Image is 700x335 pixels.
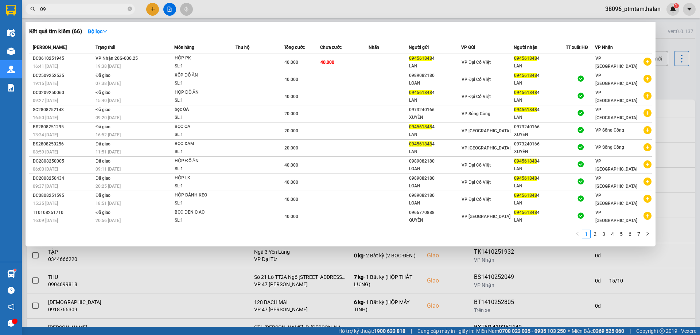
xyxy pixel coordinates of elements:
[96,149,121,155] span: 11:51 [DATE]
[514,55,566,62] div: 4
[595,107,637,120] span: VP [GEOGRAPHIC_DATA]
[591,230,599,238] a: 2
[33,123,93,131] div: BS2808251295
[566,45,588,50] span: TT xuất HĐ
[7,47,15,55] img: warehouse-icon
[643,178,652,186] span: plus-circle
[461,45,475,50] span: VP Gửi
[462,128,510,133] span: VP [GEOGRAPHIC_DATA]
[284,214,298,219] span: 40.000
[128,7,132,11] span: close-circle
[595,159,637,172] span: VP [GEOGRAPHIC_DATA]
[33,175,93,182] div: DC2008250434
[96,98,121,103] span: 15:40 [DATE]
[7,270,15,278] img: warehouse-icon
[30,7,35,12] span: search
[175,165,229,173] div: SL: 1
[514,97,566,104] div: LAN
[462,77,491,82] span: VP Đại Cồ Việt
[175,131,229,139] div: SL: 1
[514,73,537,78] span: 094561848
[645,231,650,236] span: right
[33,72,93,79] div: DC2509252535
[409,45,429,50] span: Người gửi
[599,230,608,238] li: 3
[462,94,491,99] span: VP Đại Cồ Việt
[33,81,58,86] span: 19:15 [DATE]
[96,115,121,120] span: 09:20 [DATE]
[595,45,613,50] span: VP Nhận
[462,163,491,168] span: VP Đại Cồ Việt
[643,75,652,83] span: plus-circle
[33,106,93,114] div: SC2808252143
[409,217,461,224] div: QUYÊN
[514,72,566,79] div: 4
[96,193,110,198] span: Đã giao
[514,157,566,165] div: 4
[96,141,110,147] span: Đã giao
[33,184,58,189] span: 09:37 [DATE]
[33,218,58,223] span: 16:09 [DATE]
[514,210,537,215] span: 094561848
[409,140,461,148] div: 4
[643,126,652,134] span: plus-circle
[175,106,229,114] div: bọc QA
[175,89,229,97] div: HỘP ĐỒ ĂN
[175,199,229,207] div: SL: 1
[33,201,58,206] span: 15:35 [DATE]
[462,214,510,219] span: VP [GEOGRAPHIC_DATA]
[175,148,229,156] div: SL: 1
[29,28,82,35] h3: Kết quả tìm kiếm ( 66 )
[634,230,643,238] li: 7
[96,81,121,86] span: 07:38 [DATE]
[582,230,591,238] li: 1
[96,159,110,164] span: Đã giao
[514,123,566,131] div: 0973240166
[175,191,229,199] div: HỘP BÁNH KẸO
[96,132,121,137] span: 16:52 [DATE]
[514,199,566,207] div: LAN
[96,124,110,129] span: Đã giao
[33,192,93,199] div: DC0808251595
[284,45,305,50] span: Tổng cước
[514,62,566,70] div: LAN
[595,73,637,86] span: VP [GEOGRAPHIC_DATA]
[175,79,229,87] div: SL: 1
[608,230,617,238] li: 4
[33,167,58,172] span: 06:00 [DATE]
[514,217,566,224] div: LAN
[409,55,461,62] div: 4
[175,174,229,182] div: HỘP LK
[462,197,491,202] span: VP Đại Cồ Việt
[33,89,93,97] div: DC0209250060
[626,230,634,238] a: 6
[96,73,110,78] span: Đã giao
[284,145,298,151] span: 20.000
[409,124,432,129] span: 094561848
[643,195,652,203] span: plus-circle
[88,28,108,34] strong: Bộ lọc
[409,79,461,87] div: LOAN
[573,230,582,238] li: Previous Page
[82,26,113,37] button: Bộ lọcdown
[96,167,121,172] span: 09:11 [DATE]
[236,45,249,50] span: Thu hộ
[284,197,298,202] span: 40.000
[96,184,121,189] span: 20:25 [DATE]
[96,90,110,95] span: Đã giao
[409,182,461,190] div: LOAN
[33,157,93,165] div: DC2808250005
[7,66,15,73] img: warehouse-icon
[409,106,461,114] div: 0973240166
[96,64,121,69] span: 19:38 [DATE]
[409,131,461,139] div: LAN
[175,217,229,225] div: SL: 1
[514,45,537,50] span: Người nhận
[175,62,229,70] div: SL: 1
[514,159,537,164] span: 094561848
[514,56,537,61] span: 094561848
[8,303,15,310] span: notification
[7,84,15,91] img: solution-icon
[409,72,461,79] div: 0989082180
[96,107,110,112] span: Đã giao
